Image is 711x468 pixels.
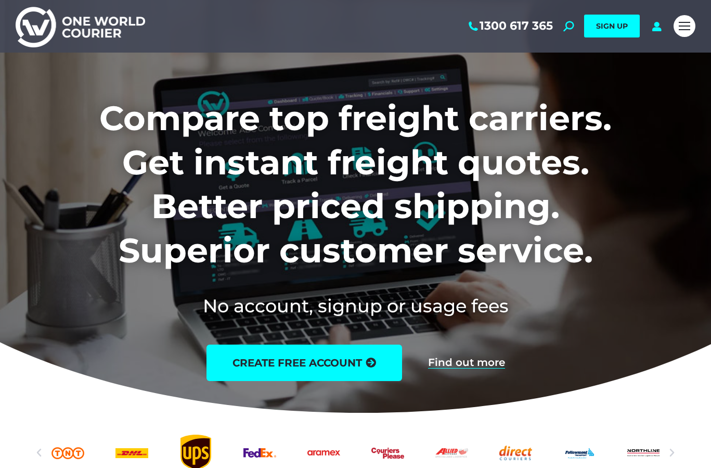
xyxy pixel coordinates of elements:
[206,345,402,381] a: create free account
[16,5,145,47] img: One World Courier
[467,19,553,33] a: 1300 617 365
[428,357,505,369] a: Find out more
[596,21,628,31] span: SIGN UP
[31,293,680,319] h2: No account, signup or usage fees
[584,15,640,37] a: SIGN UP
[31,96,680,272] h1: Compare top freight carriers. Get instant freight quotes. Better priced shipping. Superior custom...
[674,15,695,37] a: Mobile menu icon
